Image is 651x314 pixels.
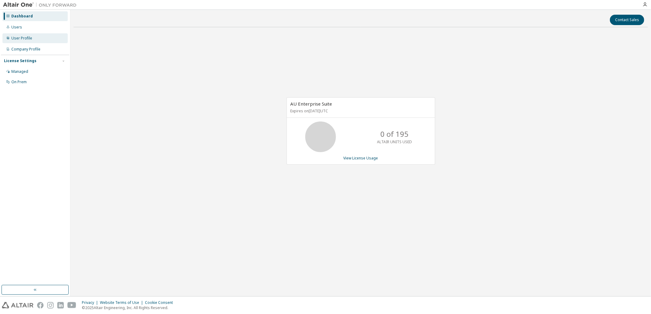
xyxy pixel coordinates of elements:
[11,14,33,19] div: Dashboard
[291,108,430,114] p: Expires on [DATE] UTC
[100,300,145,305] div: Website Terms of Use
[57,302,64,308] img: linkedin.svg
[11,25,22,30] div: Users
[82,300,100,305] div: Privacy
[377,139,412,144] p: ALTAIR UNITS USED
[11,36,32,41] div: User Profile
[11,80,27,84] div: On Prem
[3,2,80,8] img: Altair One
[291,101,332,107] span: AU Enterprise Suite
[610,15,644,25] button: Contact Sales
[11,47,40,52] div: Company Profile
[82,305,177,310] p: © 2025 Altair Engineering, Inc. All Rights Reserved.
[381,129,409,139] p: 0 of 195
[2,302,33,308] img: altair_logo.svg
[11,69,28,74] div: Managed
[37,302,44,308] img: facebook.svg
[4,58,36,63] div: License Settings
[344,155,378,161] a: View License Usage
[47,302,54,308] img: instagram.svg
[145,300,177,305] div: Cookie Consent
[67,302,76,308] img: youtube.svg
